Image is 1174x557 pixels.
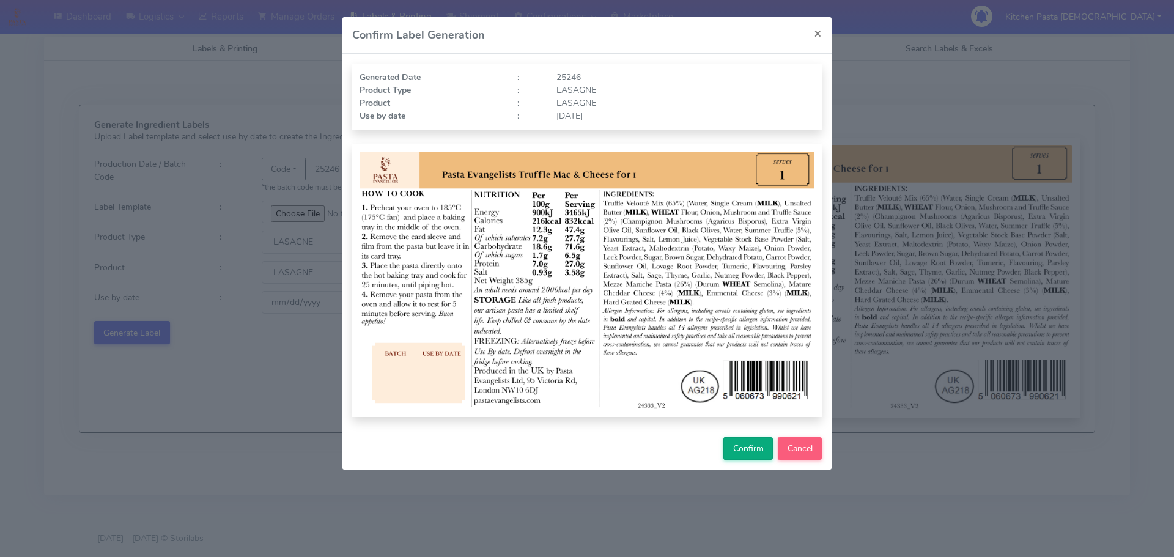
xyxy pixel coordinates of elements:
div: : [508,84,547,97]
div: LASAGNE [547,97,824,109]
div: LASAGNE [547,84,824,97]
span: × [814,24,822,42]
span: Confirm [733,443,764,454]
div: : [508,109,547,122]
strong: Use by date [360,110,405,122]
img: Label Preview [360,152,814,410]
div: : [508,71,547,84]
strong: Product [360,97,390,109]
strong: Generated Date [360,72,421,83]
strong: Product Type [360,84,411,96]
button: Cancel [778,437,822,460]
button: Confirm [723,437,773,460]
div: 25246 [547,71,824,84]
button: Close [804,17,832,50]
h4: Confirm Label Generation [352,27,485,43]
div: : [508,97,547,109]
div: [DATE] [547,109,824,122]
